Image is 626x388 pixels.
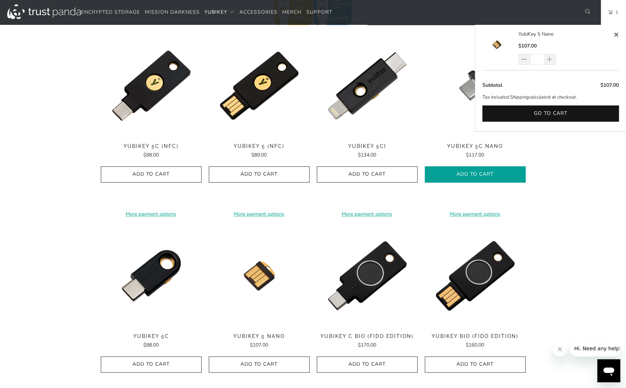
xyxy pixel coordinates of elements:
[101,225,202,326] img: YubiKey 5C - Trust Panda
[425,356,526,373] button: Add to Cart
[209,143,310,149] span: YubiKey 5 (NFC)
[145,4,200,21] a: Mission Darkness
[306,9,332,15] span: Support
[482,30,511,59] img: YubiKey 5 Nano
[425,166,526,182] button: Add to Cart
[425,333,526,349] a: YubiKey Bio (FIDO Edition) $160.00
[101,333,202,339] span: YubiKey 5C
[425,35,526,136] a: YubiKey 5C Nano - Trust Panda YubiKey 5C Nano - Trust Panda
[553,342,567,356] iframe: Close message
[239,9,278,15] span: Accessories
[282,9,302,15] span: Merch
[204,9,227,15] span: YubiKey
[432,361,518,367] span: Add to Cart
[209,225,310,326] img: YubiKey 5 Nano - Trust Panda
[317,166,418,182] button: Add to Cart
[425,225,526,326] a: YubiKey Bio (FIDO Edition) - Trust Panda YubiKey Bio (FIDO Edition) - Trust Panda
[108,171,194,177] span: Add to Cart
[209,166,310,182] button: Add to Cart
[101,143,202,159] a: YubiKey 5C (NFC) $98.00
[209,143,310,159] a: YubiKey 5 (NFC) $89.00
[317,35,418,136] a: YubiKey 5Ci - Trust Panda YubiKey 5Ci - Trust Panda
[518,30,612,38] a: YubiKey 5 Nano
[101,210,202,218] a: More payment options
[482,94,619,101] p: Tax included. calculated at checkout.
[613,8,618,16] span: 1
[250,342,268,348] span: $107.00
[425,225,526,326] img: YubiKey Bio (FIDO Edition) - Trust Panda
[317,225,418,326] img: YubiKey C Bio (FIDO Edition) - Trust Panda
[209,225,310,326] a: YubiKey 5 Nano - Trust Panda YubiKey 5 Nano - Trust Panda
[216,361,302,367] span: Add to Cart
[482,82,502,89] span: Subtotal
[425,143,526,149] span: YubiKey 5C Nano
[317,35,418,136] img: YubiKey 5Ci - Trust Panda
[101,143,202,149] span: YubiKey 5C (NFC)
[204,4,235,21] summary: YubiKey
[317,143,418,149] span: YubiKey 5Ci
[317,333,418,349] a: YubiKey C Bio (FIDO Edition) $170.00
[317,210,418,218] a: More payment options
[358,342,376,348] span: $170.00
[466,342,484,348] span: $160.00
[209,35,310,136] img: YubiKey 5 (NFC) - Trust Panda
[600,82,619,89] span: $107.00
[317,356,418,373] button: Add to Cart
[425,333,526,339] span: YubiKey Bio (FIDO Edition)
[282,4,302,21] a: Merch
[101,333,202,349] a: YubiKey 5C $98.00
[306,4,332,21] a: Support
[432,171,518,177] span: Add to Cart
[518,42,537,49] span: $107.00
[7,4,81,19] img: Trust Panda Australia
[145,9,200,15] span: Mission Darkness
[482,105,619,122] button: Go to cart
[101,356,202,373] button: Add to Cart
[209,333,310,339] span: YubiKey 5 Nano
[81,4,332,21] nav: Translation missing: en.navigation.header.main_nav
[101,166,202,182] button: Add to Cart
[209,333,310,349] a: YubiKey 5 Nano $107.00
[482,30,518,65] a: YubiKey 5 Nano
[81,4,140,21] a: Encrypted Storage
[209,356,310,373] button: Add to Cart
[425,210,526,218] a: More payment options
[108,361,194,367] span: Add to Cart
[358,152,376,158] span: $134.00
[317,225,418,326] a: YubiKey C Bio (FIDO Edition) - Trust Panda YubiKey C Bio (FIDO Edition) - Trust Panda
[425,35,526,136] img: YubiKey 5C Nano - Trust Panda
[510,94,529,101] a: Shipping
[324,361,410,367] span: Add to Cart
[101,35,202,136] a: YubiKey 5C (NFC) - Trust Panda YubiKey 5C (NFC) - Trust Panda
[81,9,140,15] span: Encrypted Storage
[251,152,267,158] span: $89.00
[4,5,52,11] span: Hi. Need any help?
[101,35,202,136] img: YubiKey 5C (NFC) - Trust Panda
[216,171,302,177] span: Add to Cart
[239,4,278,21] a: Accessories
[570,340,620,356] iframe: Message from company
[209,210,310,218] a: More payment options
[209,35,310,136] a: YubiKey 5 (NFC) - Trust Panda YubiKey 5 (NFC) - Trust Panda
[466,152,484,158] span: $117.00
[425,143,526,159] a: YubiKey 5C Nano $117.00
[101,225,202,326] a: YubiKey 5C - Trust Panda YubiKey 5C - Trust Panda
[597,359,620,382] iframe: Button to launch messaging window
[143,342,159,348] span: $98.00
[317,333,418,339] span: YubiKey C Bio (FIDO Edition)
[324,171,410,177] span: Add to Cart
[317,143,418,159] a: YubiKey 5Ci $134.00
[143,152,159,158] span: $98.00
